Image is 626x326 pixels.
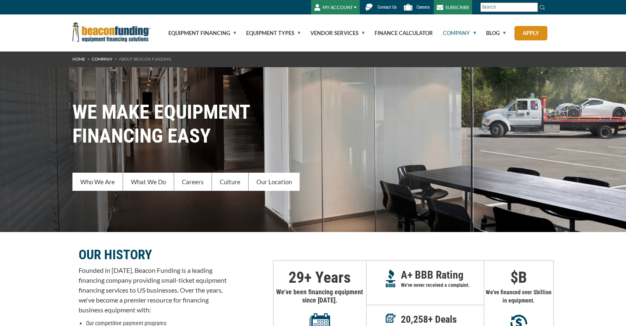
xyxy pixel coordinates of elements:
[365,14,433,52] a: Finance Calculator
[119,56,171,61] span: About Beacon Funding
[237,14,300,52] a: Equipment Types
[79,250,227,260] p: OUR HISTORY
[289,268,304,286] span: 29
[72,56,85,61] a: HOME
[72,22,151,42] img: Beacon Funding Corporation
[92,56,112,61] a: Company
[401,281,484,289] p: We've never received a complaint.
[529,4,536,11] a: Clear search text
[477,14,506,52] a: Blog
[514,26,547,40] a: Apply
[249,173,300,191] a: Our Location
[174,173,212,191] a: Careers
[539,4,546,11] img: Search
[72,28,151,35] a: Beacon Funding Corporation
[79,265,227,315] p: Founded in [DATE], Beacon Funding is a leading financing company providing small-ticket equipment...
[377,5,397,10] span: Contact Us
[417,5,430,10] span: Careers
[433,14,476,52] a: Company
[386,314,396,323] img: Deals in Equipment Financing
[72,100,554,148] h1: WE MAKE EQUIPMENT FINANCING EASY
[480,2,538,12] input: Search
[386,269,396,287] img: A+ Reputation BBB
[72,173,123,191] a: Who We Are
[484,273,553,281] p: $ B
[123,173,174,191] a: What We Do
[484,288,553,305] p: We've financed over $ billion in equipment.
[401,315,484,324] p: + Deals
[301,14,365,52] a: Vendor Services
[212,173,249,191] a: Culture
[401,271,484,279] p: A+ BBB Rating
[159,14,236,52] a: Equipment Financing
[274,273,366,281] p: + Years
[401,314,428,325] span: 20,258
